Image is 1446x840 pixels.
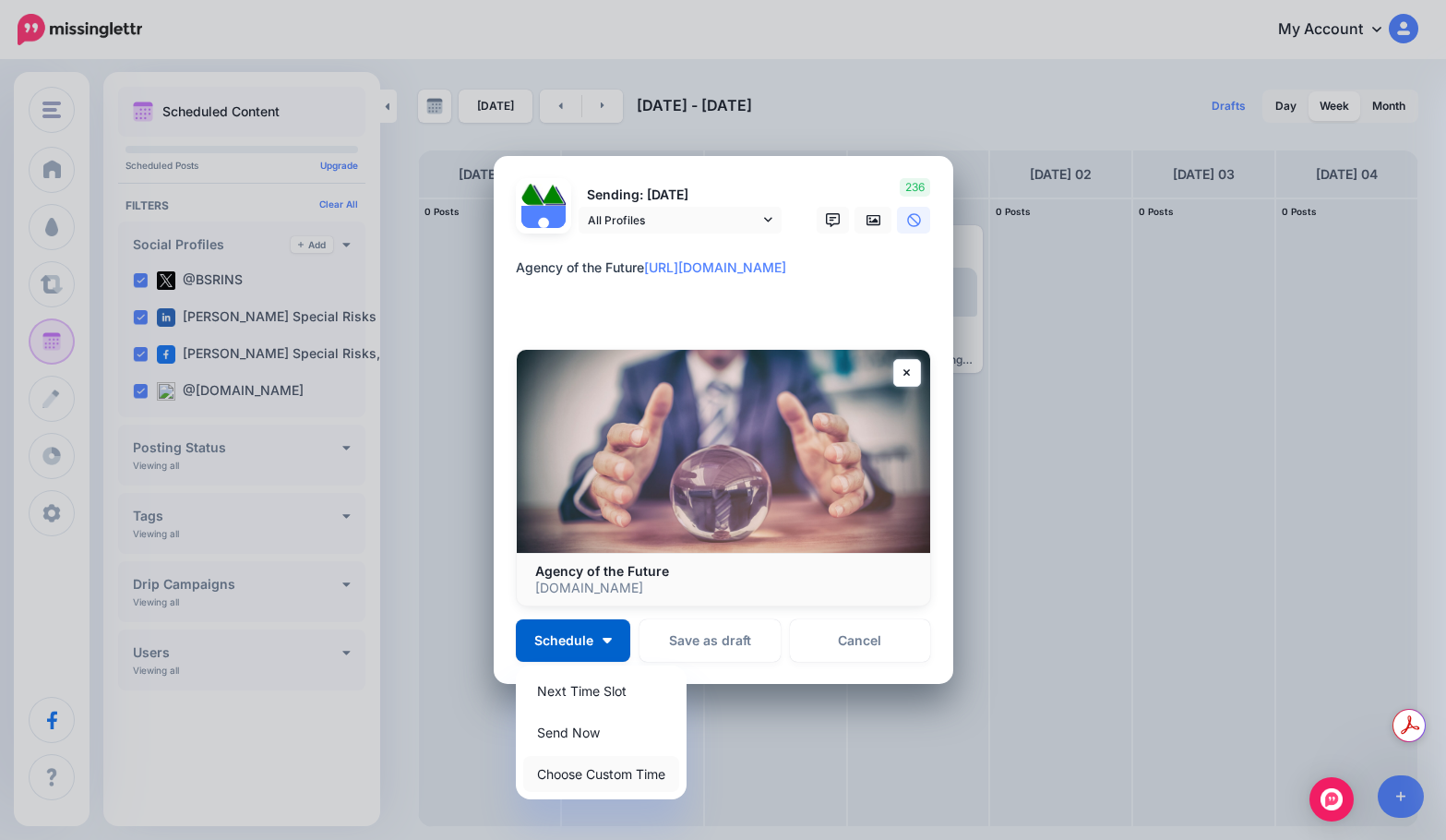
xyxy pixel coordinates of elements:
[639,619,781,662] button: Save as draft
[534,634,593,647] span: Schedule
[517,350,930,553] img: Agency of the Future
[523,714,679,750] a: Send Now
[523,756,679,792] a: Choose Custom Time
[579,207,782,234] a: All Profiles
[544,184,566,206] img: 1Q3z5d12-75797.jpg
[521,184,544,206] img: 379531_475505335829751_837246864_n-bsa122537.jpg
[900,178,930,197] span: 236
[521,206,566,250] img: user_default_image.png
[523,673,679,709] a: Next Time Slot
[603,638,612,643] img: arrow-down-white.png
[579,185,782,206] p: Sending: [DATE]
[588,210,759,230] span: All Profiles
[516,257,940,279] div: Agency of the Future
[516,619,630,662] button: Schedule
[790,619,931,662] a: Cancel
[516,666,687,799] div: Schedule
[1309,777,1354,822] div: Open Intercom Messenger
[535,580,912,596] p: [DOMAIN_NAME]
[535,563,669,579] b: Agency of the Future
